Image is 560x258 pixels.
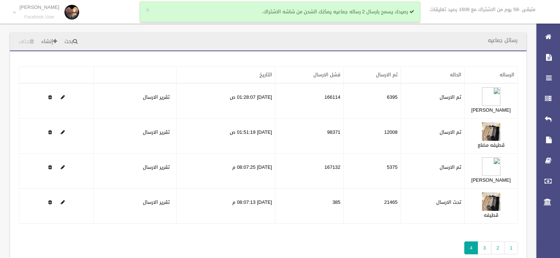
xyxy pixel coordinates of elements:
[482,163,500,172] a: Edit
[260,70,272,79] a: التاريخ
[275,189,344,224] td: 385
[61,128,65,137] a: Edit
[344,83,401,119] td: 6395
[482,198,500,207] a: Edit
[401,67,464,84] th: الحاله
[143,163,170,172] a: تقرير الارسال
[465,67,518,84] th: الرساله
[20,4,59,10] p: [PERSON_NAME]
[482,122,500,141] img: 638943584086656160.jpg
[482,93,500,102] a: Edit
[275,154,344,189] td: 167132
[344,189,401,224] td: 21465
[61,35,81,49] a: بحث
[484,210,499,220] a: قطيفه
[145,7,149,14] button: ×
[482,192,500,211] img: 638944253216152993.jpg
[440,128,461,137] label: تم الارسال
[20,14,59,20] small: Facebook User
[143,198,170,207] a: تقرير الارسال
[482,157,500,176] img: 638944252658650279.MP4
[176,83,275,119] td: [DATE] 01:28:07 ص
[344,154,401,189] td: 5375
[376,70,398,79] a: تم الارسال
[491,241,505,254] a: 2
[482,128,500,137] a: Edit
[440,93,461,102] label: تم الارسال
[61,93,65,102] a: Edit
[478,140,505,150] a: قطيفه مضلع
[313,70,341,79] a: فشل الارسال
[471,175,511,185] a: [PERSON_NAME]
[275,83,344,119] td: 166114
[143,128,170,137] a: تقرير الارسال
[176,119,275,154] td: [DATE] 01:51:19 ص
[479,33,526,48] header: رسائل جماعيه
[140,1,420,22] div: رصيدك يسمح بارسال 2 رساله جماعيه يمكنك الشحن من شاشه الاشتراك.
[464,241,478,254] span: 4
[61,163,65,172] a: Edit
[143,93,170,102] a: تقرير الارسال
[436,198,461,207] label: تحت الارسال
[275,119,344,154] td: 98371
[344,119,401,154] td: 12008
[176,189,275,224] td: [DATE] 08:07:13 م
[504,241,518,254] a: 1
[176,154,275,189] td: [DATE] 08:07:25 م
[478,241,491,254] a: 3
[38,35,60,49] a: إنشاء
[471,105,511,115] a: [PERSON_NAME]
[482,87,500,106] img: 638943571055027320.MP4
[440,163,461,172] label: تم الارسال
[61,198,65,207] a: Edit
